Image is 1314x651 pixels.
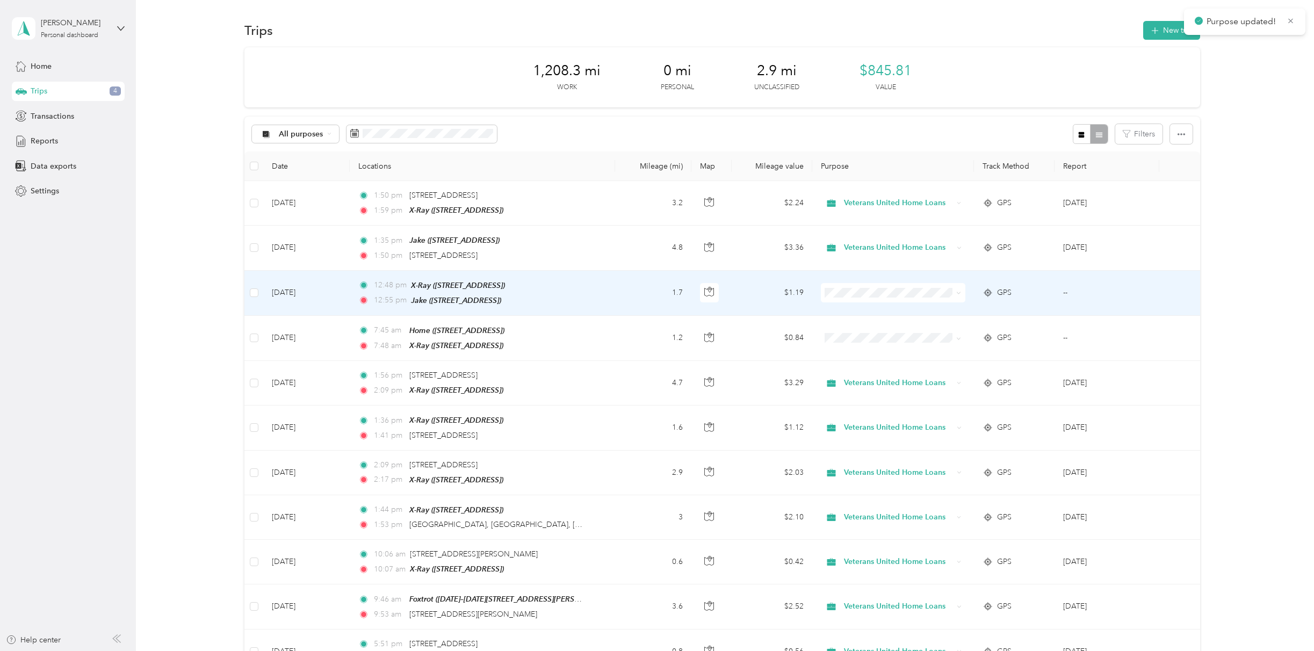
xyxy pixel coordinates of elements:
[732,584,812,629] td: $2.52
[997,422,1012,433] span: GPS
[1115,124,1163,144] button: Filters
[409,251,478,260] span: [STREET_ADDRESS]
[263,495,350,540] td: [DATE]
[263,406,350,450] td: [DATE]
[615,316,691,361] td: 1.2
[374,563,406,575] span: 10:07 am
[997,556,1012,568] span: GPS
[974,151,1055,181] th: Track Method
[615,226,691,270] td: 4.8
[374,235,405,247] span: 1:35 pm
[533,62,601,79] span: 1,208.3 mi
[31,161,76,172] span: Data exports
[263,226,350,270] td: [DATE]
[263,540,350,584] td: [DATE]
[844,377,954,389] span: Veterans United Home Loans
[409,639,478,648] span: [STREET_ADDRESS]
[409,460,478,469] span: [STREET_ADDRESS]
[691,151,732,181] th: Map
[615,271,691,316] td: 1.7
[409,416,503,424] span: X-Ray ([STREET_ADDRESS])
[374,638,405,650] span: 5:51 pm
[41,17,108,28] div: [PERSON_NAME]
[844,601,954,612] span: Veterans United Home Loans
[409,236,500,244] span: Jake ([STREET_ADDRESS])
[812,151,974,181] th: Purpose
[615,151,691,181] th: Mileage (mi)
[732,151,812,181] th: Mileage value
[244,25,273,36] h1: Trips
[409,191,478,200] span: [STREET_ADDRESS]
[6,634,61,646] button: Help center
[1207,15,1279,28] p: Purpose updated!
[1055,540,1159,584] td: Aug 2025
[757,62,797,79] span: 2.9 mi
[615,584,691,629] td: 3.6
[876,83,896,92] p: Value
[374,474,405,486] span: 2:17 pm
[374,279,407,291] span: 12:48 pm
[263,451,350,495] td: [DATE]
[1055,406,1159,450] td: Aug 2025
[732,316,812,361] td: $0.84
[374,294,407,306] span: 12:55 pm
[374,370,405,381] span: 1:56 pm
[732,540,812,584] td: $0.42
[374,324,405,336] span: 7:45 am
[31,85,47,97] span: Trips
[997,332,1012,344] span: GPS
[263,584,350,629] td: [DATE]
[410,565,504,573] span: X-Ray ([STREET_ADDRESS])
[409,341,503,350] span: X-Ray ([STREET_ADDRESS])
[374,205,405,216] span: 1:59 pm
[409,595,617,604] span: Foxtrot ([DATE]–[DATE][STREET_ADDRESS][PERSON_NAME])
[732,181,812,226] td: $2.24
[844,197,954,209] span: Veterans United Home Loans
[1055,451,1159,495] td: Aug 2025
[374,385,405,396] span: 2:09 pm
[997,377,1012,389] span: GPS
[409,386,503,394] span: X-Ray ([STREET_ADDRESS])
[409,371,478,380] span: [STREET_ADDRESS]
[411,296,501,305] span: Jake ([STREET_ADDRESS])
[409,520,650,529] span: [GEOGRAPHIC_DATA], [GEOGRAPHIC_DATA], [GEOGRAPHIC_DATA]
[374,548,406,560] span: 10:06 am
[411,281,505,290] span: X-Ray ([STREET_ADDRESS])
[263,271,350,316] td: [DATE]
[374,415,405,426] span: 1:36 pm
[1055,495,1159,540] td: Aug 2025
[31,61,52,72] span: Home
[41,32,98,39] div: Personal dashboard
[31,185,59,197] span: Settings
[732,495,812,540] td: $2.10
[350,151,615,181] th: Locations
[409,206,503,214] span: X-Ray ([STREET_ADDRESS])
[110,86,121,96] span: 4
[1055,584,1159,629] td: Aug 2025
[374,609,405,620] span: 9:53 am
[409,610,537,619] span: [STREET_ADDRESS][PERSON_NAME]
[732,271,812,316] td: $1.19
[374,430,405,442] span: 1:41 pm
[997,601,1012,612] span: GPS
[732,406,812,450] td: $1.12
[663,62,691,79] span: 0 mi
[374,190,405,201] span: 1:50 pm
[1254,591,1314,651] iframe: Everlance-gr Chat Button Frame
[374,340,405,352] span: 7:48 am
[615,451,691,495] td: 2.9
[1055,271,1159,316] td: --
[31,111,74,122] span: Transactions
[374,594,405,605] span: 9:46 am
[410,549,538,559] span: [STREET_ADDRESS][PERSON_NAME]
[279,131,323,138] span: All purposes
[1143,21,1200,40] button: New trip
[374,504,405,516] span: 1:44 pm
[615,181,691,226] td: 3.2
[732,451,812,495] td: $2.03
[374,250,405,262] span: 1:50 pm
[844,422,954,433] span: Veterans United Home Loans
[997,511,1012,523] span: GPS
[263,151,350,181] th: Date
[263,181,350,226] td: [DATE]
